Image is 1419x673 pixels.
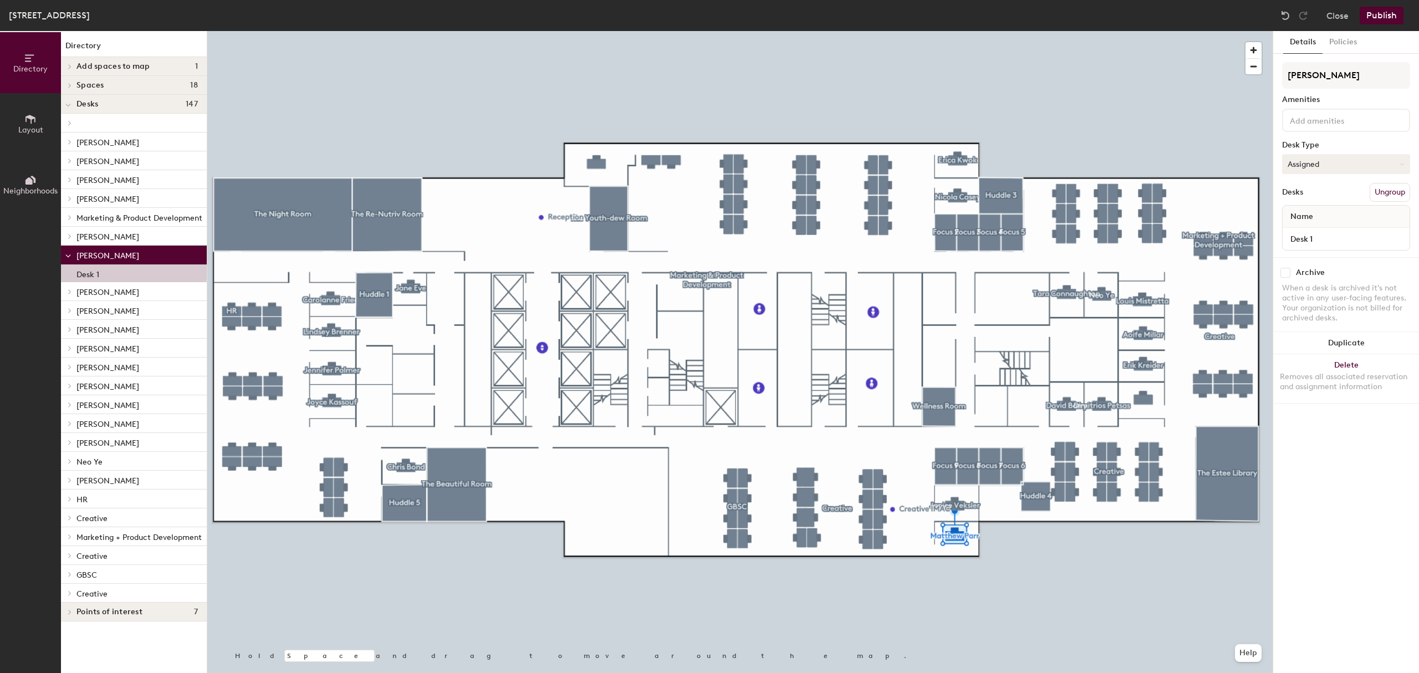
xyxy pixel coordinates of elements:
[1288,113,1387,126] input: Add amenities
[76,457,103,467] span: Neo Ye
[76,251,139,261] span: [PERSON_NAME]
[1273,332,1419,354] button: Duplicate
[76,439,139,448] span: [PERSON_NAME]
[3,186,58,196] span: Neighborhoods
[1296,268,1325,277] div: Archive
[1370,183,1410,202] button: Ungroup
[76,401,139,410] span: [PERSON_NAME]
[76,533,202,542] span: Marketing + Product Development
[76,344,139,354] span: [PERSON_NAME]
[76,552,108,561] span: Creative
[1360,7,1403,24] button: Publish
[1235,644,1262,662] button: Help
[76,288,139,297] span: [PERSON_NAME]
[1282,154,1410,174] button: Assigned
[76,195,139,204] span: [PERSON_NAME]
[76,589,108,599] span: Creative
[76,81,104,90] span: Spaces
[76,232,139,242] span: [PERSON_NAME]
[1282,95,1410,104] div: Amenities
[1285,231,1407,247] input: Unnamed desk
[1282,188,1303,197] div: Desks
[18,125,43,135] span: Layout
[76,138,139,147] span: [PERSON_NAME]
[1282,283,1410,323] div: When a desk is archived it's not active in any user-facing features. Your organization is not bil...
[76,213,202,223] span: Marketing & Product Development
[76,62,150,71] span: Add spaces to map
[61,40,207,57] h1: Directory
[1323,31,1364,54] button: Policies
[76,514,108,523] span: Creative
[76,420,139,429] span: [PERSON_NAME]
[1285,207,1319,227] span: Name
[76,100,98,109] span: Desks
[1280,372,1412,392] div: Removes all associated reservation and assignment information
[190,81,198,90] span: 18
[1283,31,1323,54] button: Details
[1273,354,1419,403] button: DeleteRemoves all associated reservation and assignment information
[13,64,48,74] span: Directory
[76,495,88,504] span: HR
[76,157,139,166] span: [PERSON_NAME]
[1282,141,1410,150] div: Desk Type
[186,100,198,109] span: 147
[1326,7,1349,24] button: Close
[194,608,198,616] span: 7
[195,62,198,71] span: 1
[76,267,99,279] p: Desk 1
[76,176,139,185] span: [PERSON_NAME]
[76,325,139,335] span: [PERSON_NAME]
[76,570,97,580] span: GBSC
[76,363,139,373] span: [PERSON_NAME]
[76,307,139,316] span: [PERSON_NAME]
[1280,10,1291,21] img: Undo
[76,382,139,391] span: [PERSON_NAME]
[1298,10,1309,21] img: Redo
[76,476,139,486] span: [PERSON_NAME]
[76,608,142,616] span: Points of interest
[9,8,90,22] div: [STREET_ADDRESS]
